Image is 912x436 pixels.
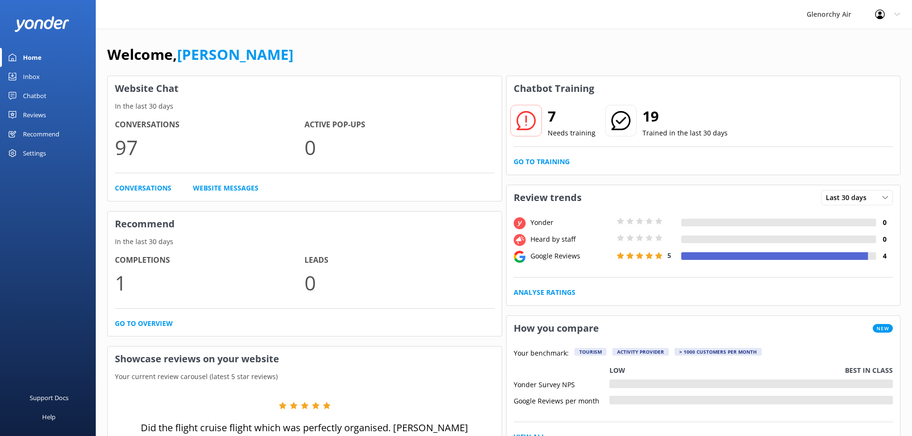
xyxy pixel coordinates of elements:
a: Analyse Ratings [514,287,575,298]
p: Trained in the last 30 days [642,128,728,138]
p: 0 [304,131,494,163]
p: 97 [115,131,304,163]
h3: How you compare [507,316,606,341]
h2: 19 [642,105,728,128]
span: Last 30 days [826,192,872,203]
a: Go to overview [115,318,173,329]
p: Your benchmark: [514,348,569,359]
div: Inbox [23,67,40,86]
h4: Active Pop-ups [304,119,494,131]
p: Your current review carousel (latest 5 star reviews) [108,371,502,382]
div: Tourism [574,348,607,356]
h4: Completions [115,254,304,267]
img: yonder-white-logo.png [14,16,69,32]
p: Needs training [548,128,596,138]
h4: 0 [876,234,893,245]
h3: Recommend [108,212,502,236]
h1: Welcome, [107,43,293,66]
h3: Showcase reviews on your website [108,347,502,371]
p: 1 [115,267,304,299]
h3: Website Chat [108,76,502,101]
p: Low [609,365,625,376]
div: Yonder [528,217,614,228]
div: Yonder Survey NPS [514,380,609,388]
div: Google Reviews per month [514,396,609,404]
h2: 7 [548,105,596,128]
h4: 0 [876,217,893,228]
div: Help [42,407,56,426]
a: Conversations [115,183,171,193]
p: In the last 30 days [108,236,502,247]
p: Best in class [845,365,893,376]
div: > 1000 customers per month [675,348,762,356]
span: New [873,324,893,333]
div: Settings [23,144,46,163]
a: Go to Training [514,157,570,167]
p: 0 [304,267,494,299]
h4: Conversations [115,119,304,131]
a: [PERSON_NAME] [177,45,293,64]
div: Support Docs [30,388,68,407]
h3: Chatbot Training [507,76,601,101]
p: In the last 30 days [108,101,502,112]
div: Reviews [23,105,46,124]
div: Recommend [23,124,59,144]
div: Heard by staff [528,234,614,245]
h4: Leads [304,254,494,267]
a: Website Messages [193,183,259,193]
div: Chatbot [23,86,46,105]
span: 5 [667,251,671,260]
div: Activity Provider [612,348,669,356]
h3: Review trends [507,185,589,210]
div: Google Reviews [528,251,614,261]
h4: 4 [876,251,893,261]
div: Home [23,48,42,67]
